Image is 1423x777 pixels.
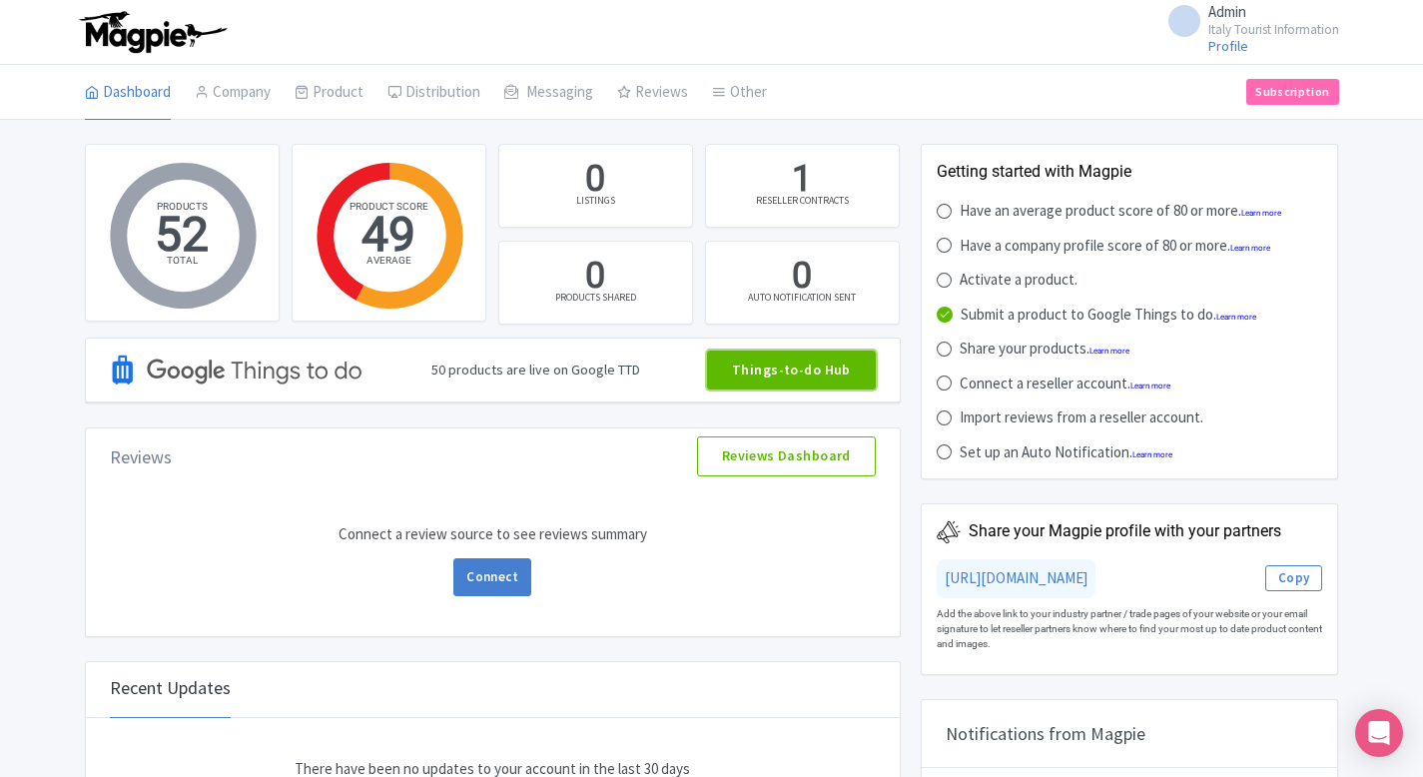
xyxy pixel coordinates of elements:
div: LISTINGS [576,193,615,208]
a: Learn more [1089,347,1129,356]
div: Import reviews from a reseller account. [960,406,1203,429]
div: Getting started with Magpie [937,160,1323,184]
a: Learn more [1130,382,1170,390]
a: Learn more [1241,209,1281,218]
div: Share your Magpie profile with your partners [969,519,1281,543]
button: Copy [1265,565,1323,591]
a: Messaging [504,65,593,121]
div: AUTO NOTIFICATION SENT [748,290,856,305]
a: Learn more [1230,244,1270,253]
a: Other [712,65,767,121]
small: Italy Tourist Information [1208,23,1339,36]
a: Company [195,65,271,121]
div: 0 [585,155,605,205]
a: Reviews Dashboard [697,436,876,476]
div: Have an average product score of 80 or more. [960,200,1281,223]
a: Distribution [387,65,480,121]
div: RESELLER CONTRACTS [756,193,849,208]
div: PRODUCTS SHARED [555,290,636,305]
img: Google TTD [110,328,365,412]
div: 0 [585,252,605,302]
a: Connect [453,558,531,596]
a: Dashboard [85,65,171,121]
a: Product [295,65,363,121]
a: Admin Italy Tourist Information [1156,4,1339,36]
a: 1 RESELLER CONTRACTS [705,144,900,228]
a: 0 AUTO NOTIFICATION SENT [705,241,900,325]
div: Connect a reseller account. [960,373,1170,395]
a: 0 LISTINGS [498,144,693,228]
div: Share your products. [960,338,1129,361]
a: Learn more [1216,313,1256,322]
div: Notifications from Magpie [922,700,1338,768]
div: 50 products are live on Google TTD [431,360,640,381]
div: Set up an Auto Notification. [960,441,1172,464]
div: Activate a product. [960,269,1077,292]
div: Recent Updates [110,658,231,718]
a: Reviews [617,65,688,121]
span: Admin [1208,2,1246,21]
a: [URL][DOMAIN_NAME] [945,568,1087,587]
div: 0 [792,252,812,302]
a: Subscription [1246,79,1338,105]
div: Open Intercom Messenger [1355,709,1403,757]
p: Connect a review source to see reviews summary [94,524,892,543]
div: Have a company profile score of 80 or more. [960,235,1270,258]
a: Profile [1208,37,1248,55]
img: logo-ab69f6fb50320c5b225c76a69d11143b.png [75,10,230,54]
a: 0 PRODUCTS SHARED [498,241,693,325]
a: Learn more [1132,450,1172,459]
a: Things-to-do Hub [707,351,876,390]
div: Add the above link to your industry partner / trade pages of your website or your email signature... [937,598,1323,659]
div: 1 [792,155,812,205]
div: Reviews [110,443,172,470]
div: Submit a product to Google Things to do. [961,304,1256,327]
